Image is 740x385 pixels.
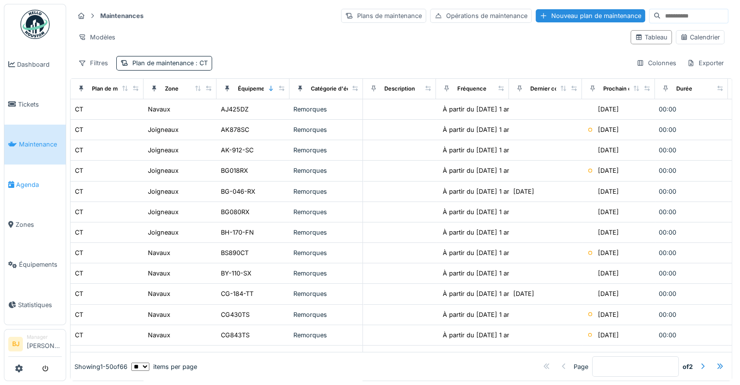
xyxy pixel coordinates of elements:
div: 00:00 [659,228,724,237]
div: Joigneaux [148,125,179,134]
div: Équipement [238,85,270,93]
div: Joigneaux [148,187,179,196]
div: CT [75,330,83,340]
a: Équipements [4,245,66,285]
div: 00:00 [659,125,724,134]
div: BS890CT [221,248,249,257]
div: 00:00 [659,289,724,298]
div: BG080RX [221,207,250,217]
div: 00:00 [659,330,724,340]
div: Plan de maintenance [92,85,147,93]
li: BJ [8,337,23,351]
div: CT [75,248,83,257]
div: Remorques [293,207,359,217]
div: CT [75,166,83,175]
div: À partir du [DATE] 1 an(s) après la date de... [443,310,574,319]
div: [DATE] [598,289,619,298]
div: À partir du [DATE] 1 an(s) après la date de... [443,105,574,114]
div: Durée [676,85,692,93]
div: Joigneaux [148,228,179,237]
div: Remorques [293,269,359,278]
div: CT [75,269,83,278]
div: Joigneaux [148,146,179,155]
div: 00:00 [659,187,724,196]
span: Agenda [16,180,62,189]
a: Agenda [4,165,66,204]
a: Dashboard [4,44,66,84]
div: Catégorie d'équipement [311,85,376,93]
div: Description [384,85,415,93]
div: Remorques [293,289,359,298]
div: Modèles [74,30,120,44]
div: [DATE] [598,166,619,175]
div: CG843TS [221,330,250,340]
div: CG-184-TT [221,289,253,298]
div: [DATE] [598,146,619,155]
div: CT [75,105,83,114]
div: BY-110-SX [221,269,252,278]
div: BH-170-FN [221,228,254,237]
div: À partir du [DATE] 1 an(s) après la date de... [443,187,574,196]
div: Plan de maintenance [132,58,208,68]
div: CT [75,146,83,155]
div: Remorques [293,228,359,237]
div: 00:00 [659,105,724,114]
div: Remorques [293,351,359,360]
div: [DATE] [598,105,619,114]
div: Filtres [74,56,112,70]
div: Plans de maintenance [341,9,426,23]
a: BJ Manager[PERSON_NAME] [8,333,62,357]
div: À partir du [DATE] 1 an(s) après la date de... [443,166,574,175]
div: Remorques [293,330,359,340]
div: BG-046-RX [221,187,255,196]
div: CT [75,207,83,217]
span: Équipements [19,260,62,269]
span: Dashboard [17,60,62,69]
div: [DATE] [513,289,534,298]
div: AK-912-SC [221,146,253,155]
div: À partir du [DATE] 1 an(s) après la date de... [443,207,574,217]
div: 00:00 [659,166,724,175]
div: À partir du [DATE] 1 an(s) après la date de... [443,248,574,257]
div: [DATE] [598,351,619,360]
div: 00:00 [659,146,724,155]
div: Navaux [148,269,170,278]
div: items per page [131,362,197,371]
div: CG430TS [221,310,250,319]
div: Joigneaux [148,166,179,175]
div: Nouveau plan de maintenance [536,9,645,22]
div: À partir du [DATE] 1 an(s) après la date de... [443,146,574,155]
div: Showing 1 - 50 of 66 [74,362,127,371]
div: À partir du [DATE] 1 an(s) après la date de... [443,330,574,340]
div: [DATE] [598,330,619,340]
div: Prochain contrôle [603,85,650,93]
div: À partir du [DATE] 1 an(s) après la date de... [443,228,574,237]
div: 00:00 [659,248,724,257]
span: Zones [16,220,62,229]
div: Navaux [148,248,170,257]
div: [DATE] [598,269,619,278]
div: Remorques [293,125,359,134]
div: CT [75,228,83,237]
div: CT [75,289,83,298]
span: : CT [194,59,208,67]
div: AJ425DZ [221,105,249,114]
a: Maintenance [4,125,66,165]
div: Page [574,362,588,371]
div: BG018RX [221,166,248,175]
span: Tickets [18,100,62,109]
div: Fréquence [457,85,487,93]
div: [DATE] [598,248,619,257]
div: CT [75,310,83,319]
div: À partir du [DATE] 1 an(s) après la date de... [443,289,574,298]
div: CH385MF [221,351,252,360]
div: [DATE] [598,310,619,319]
div: Remorques [293,105,359,114]
div: Remorques [293,166,359,175]
strong: Maintenances [96,11,147,20]
div: Navaux [148,330,170,340]
div: Joigneaux [148,351,179,360]
li: [PERSON_NAME] [27,333,62,354]
div: [DATE] [513,187,534,196]
a: Statistiques [4,285,66,325]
